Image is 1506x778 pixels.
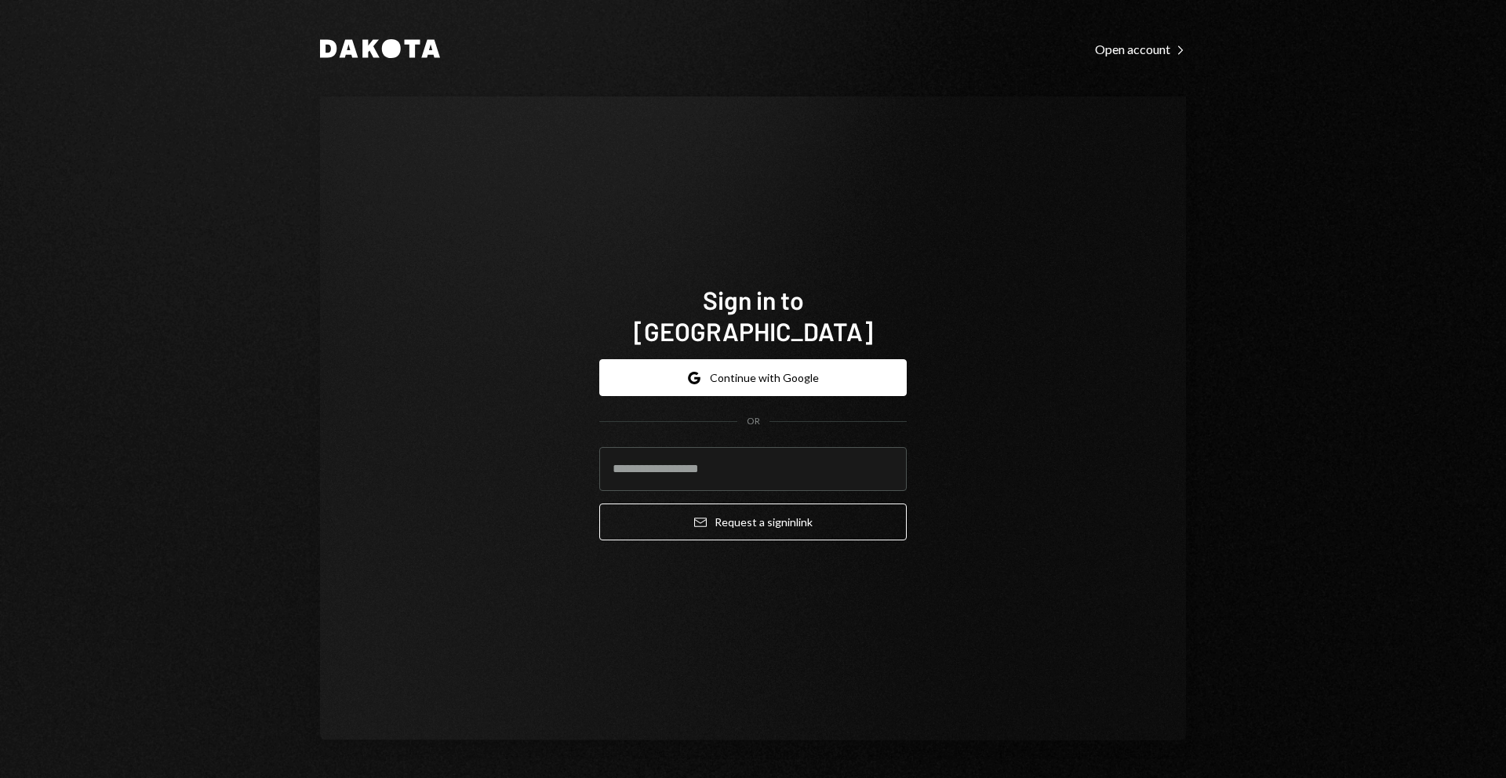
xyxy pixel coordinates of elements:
div: OR [747,415,760,428]
div: Open account [1095,42,1186,57]
button: Continue with Google [599,359,907,396]
button: Request a signinlink [599,504,907,540]
h1: Sign in to [GEOGRAPHIC_DATA] [599,284,907,347]
a: Open account [1095,40,1186,57]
